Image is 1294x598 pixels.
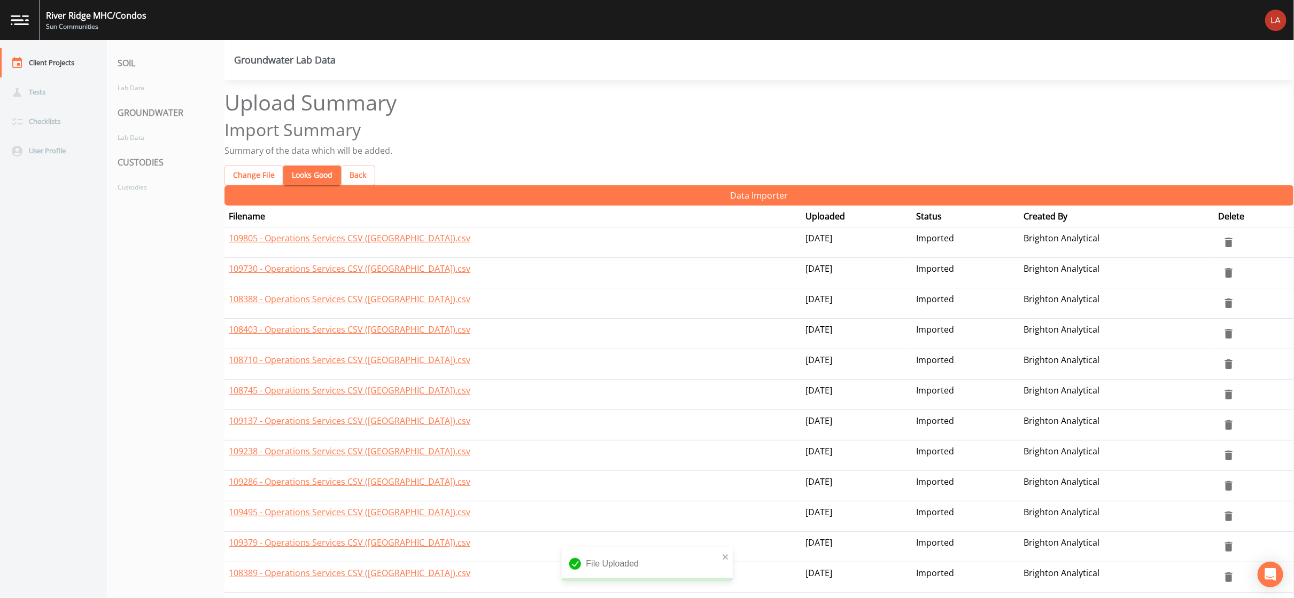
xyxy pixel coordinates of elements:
td: Imported [912,531,1019,562]
td: [DATE] [801,318,912,349]
td: [DATE] [801,257,912,288]
a: 109495 - Operations Services CSV ([GEOGRAPHIC_DATA]).csv [229,506,470,518]
td: Imported [912,410,1019,440]
a: 109137 - Operations Services CSV ([GEOGRAPHIC_DATA]).csv [229,415,470,427]
a: Custodies [107,177,214,197]
div: Groundwater Lab Data [234,56,336,64]
button: delete [1218,475,1239,497]
td: [DATE] [801,410,912,440]
a: 109805 - Operations Services CSV ([GEOGRAPHIC_DATA]).csv [229,232,470,244]
button: delete [1218,414,1239,436]
div: GROUNDWATER [107,98,224,128]
td: Brighton Analytical [1019,227,1214,257]
a: 108745 - Operations Services CSV ([GEOGRAPHIC_DATA]).csv [229,384,470,396]
div: File Uploaded [562,547,733,581]
a: 109379 - Operations Services CSV ([GEOGRAPHIC_DATA]).csv [229,537,470,548]
button: Back [341,166,375,185]
a: 108389 - Operations Services CSV ([GEOGRAPHIC_DATA]).csv [229,567,470,579]
td: Imported [912,501,1019,531]
td: Imported [912,349,1019,379]
button: delete [1218,536,1239,557]
td: Imported [912,440,1019,470]
div: Sun Communities [46,22,146,32]
td: [DATE] [801,531,912,562]
td: Imported [912,288,1019,318]
td: Brighton Analytical [1019,440,1214,470]
div: SOIL [107,48,224,78]
th: Created By [1019,206,1214,227]
td: [DATE] [801,288,912,318]
a: 108388 - Operations Services CSV ([GEOGRAPHIC_DATA]).csv [229,293,470,305]
td: Brighton Analytical [1019,379,1214,410]
button: delete [1218,323,1239,344]
td: [DATE] [801,501,912,531]
button: delete [1218,353,1239,375]
td: Imported [912,318,1019,349]
td: Brighton Analytical [1019,349,1214,379]
div: Open Intercom Messenger [1258,562,1283,587]
h2: Import Summary [224,120,1294,140]
td: Brighton Analytical [1019,318,1214,349]
th: Status [912,206,1019,227]
button: delete [1218,384,1239,405]
td: Brighton Analytical [1019,288,1214,318]
td: Imported [912,562,1019,592]
td: Imported [912,227,1019,257]
td: Brighton Analytical [1019,501,1214,531]
td: Brighton Analytical [1019,531,1214,562]
button: delete [1218,262,1239,284]
img: bd2ccfa184a129701e0c260bc3a09f9b [1265,10,1287,31]
button: close [722,550,730,563]
th: Uploaded [801,206,912,227]
a: 109730 - Operations Services CSV ([GEOGRAPHIC_DATA]).csv [229,263,470,274]
button: delete [1218,293,1239,314]
td: [DATE] [801,562,912,592]
td: [DATE] [801,379,912,410]
td: Brighton Analytical [1019,562,1214,592]
button: delete [1218,506,1239,527]
a: 109286 - Operations Services CSV ([GEOGRAPHIC_DATA]).csv [229,476,470,487]
button: Looks Good [283,166,341,185]
td: Imported [912,379,1019,410]
td: Imported [912,257,1019,288]
button: delete [1218,566,1239,588]
a: 108710 - Operations Services CSV ([GEOGRAPHIC_DATA]).csv [229,354,470,366]
div: Summary of the data which will be added. [224,144,1294,157]
img: logo [11,15,29,25]
td: [DATE] [801,440,912,470]
button: Data Importer [224,185,1294,206]
td: Imported [912,470,1019,501]
div: River Ridge MHC/Condos [46,9,146,22]
td: Brighton Analytical [1019,410,1214,440]
div: CUSTODIES [107,147,224,177]
td: [DATE] [801,349,912,379]
td: [DATE] [801,227,912,257]
th: Filename [224,206,801,227]
a: Lab Data [107,78,214,98]
td: Brighton Analytical [1019,470,1214,501]
td: [DATE] [801,470,912,501]
th: Delete [1214,206,1294,227]
button: Change File [224,166,283,185]
button: delete [1218,232,1239,253]
h1: Upload Summary [224,90,1294,115]
a: 109238 - Operations Services CSV ([GEOGRAPHIC_DATA]).csv [229,445,470,457]
a: Lab Data [107,128,214,147]
a: 108403 - Operations Services CSV ([GEOGRAPHIC_DATA]).csv [229,324,470,335]
button: delete [1218,445,1239,466]
td: Brighton Analytical [1019,257,1214,288]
